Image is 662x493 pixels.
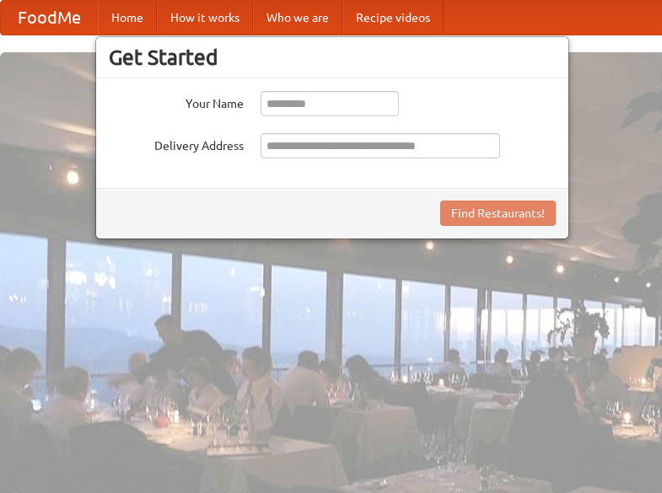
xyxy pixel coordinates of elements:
[440,201,556,226] button: Find Restaurants!
[342,1,444,35] a: Recipe videos
[157,1,253,35] a: How it works
[98,1,157,35] a: Home
[109,91,244,112] label: Your Name
[109,45,556,70] h3: Get Started
[253,1,342,35] a: Who we are
[109,133,244,154] label: Delivery Address
[1,1,98,35] a: FoodMe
